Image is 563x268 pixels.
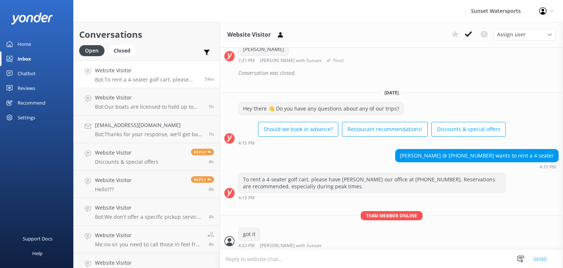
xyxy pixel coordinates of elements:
[258,122,338,137] button: Should we book in advance?
[238,58,345,63] div: Sep 23 2025 06:21pm (UTC -05:00) America/Cancun
[32,246,43,261] div: Help
[238,196,255,200] strong: 4:15 PM
[497,30,526,39] span: Assign user
[74,116,220,143] a: [EMAIL_ADDRESS][DOMAIN_NAME]Bot:Thanks for your response, we'll get back to you as soon as we can...
[79,45,104,56] div: Open
[95,231,202,239] h4: Website Visitor
[238,140,506,145] div: Sep 29 2025 03:15pm (UTC -05:00) America/Cancun
[260,58,321,63] span: [PERSON_NAME] with Sunset
[361,211,423,220] span: Team member online
[239,43,288,55] div: [PERSON_NAME]
[540,165,556,169] strong: 4:15 PM
[79,28,214,41] h2: Conversations
[95,94,203,102] h4: Website Visitor
[431,122,506,137] button: Discounts & special offers
[11,12,53,25] img: yonder-white-logo.png
[74,88,220,116] a: Website VisitorBot:Our boats are licensed to hold up to 100 guests, but we limit our tours to aro...
[239,173,505,193] div: To rent a 4-seater golf cart, please have [PERSON_NAME] our office at [PHONE_NUMBER]. Reservation...
[209,131,214,137] span: Sep 29 2025 02:38pm (UTC -05:00) America/Cancun
[74,198,220,226] a: Website VisitorBot:We don't offer a specific pickup service from the cruise port, but there is pa...
[395,149,558,162] div: [PERSON_NAME] @ [PHONE_NUMBER] wants to rent a 4 seater
[95,121,203,129] h4: [EMAIL_ADDRESS][DOMAIN_NAME]
[227,30,271,40] h3: Website Visitor
[191,176,214,183] span: Reply
[238,67,559,79] div: Conversation was closed.
[74,143,220,171] a: Website VisitorDiscounts & special offersReply4h
[95,66,199,75] h4: Website Visitor
[238,141,255,145] strong: 4:15 PM
[342,122,428,137] button: Restaurant recommendations!
[395,164,559,169] div: Sep 29 2025 03:15pm (UTC -05:00) America/Cancun
[191,149,214,155] span: Reply
[18,81,35,95] div: Reviews
[95,104,203,110] p: Bot: Our boats are licensed to hold up to 100 guests, but we limit our tours to around 40 guests ...
[95,186,132,193] p: Hello???
[209,159,214,165] span: Sep 29 2025 12:06pm (UTC -05:00) America/Cancun
[324,58,343,63] span: Read
[380,90,403,96] span: [DATE]
[95,214,203,220] p: Bot: We don't offer a specific pickup service from the cruise port, but there is parking availabl...
[224,67,559,79] div: 2025-09-24T00:16:30.841
[95,241,202,248] p: Me: no sir you need to call those in feel free to call me direct at [PHONE_NUMBER] Xavier with Su...
[239,228,260,240] div: got it
[108,46,140,54] a: Closed
[95,259,203,267] h4: Website Visitor
[18,51,31,66] div: Inbox
[108,45,136,56] div: Closed
[95,159,158,165] p: Discounts & special offers
[95,76,199,83] p: Bot: To rent a 4-seater golf cart, please have [PERSON_NAME] our office at [PHONE_NUMBER]. Reserv...
[74,61,220,88] a: Website VisitorBot:To rent a 4-seater golf cart, please have [PERSON_NAME] our office at [PHONE_N...
[74,226,220,253] a: Website VisitorMe:no sir you need to call those in feel free to call me direct at [PHONE_NUMBER] ...
[18,37,31,51] div: Home
[95,149,158,157] h4: Website Visitor
[18,95,45,110] div: Recommend
[209,241,214,247] span: Sep 29 2025 11:27am (UTC -05:00) America/Cancun
[238,195,506,200] div: Sep 29 2025 03:15pm (UTC -05:00) America/Cancun
[23,231,52,246] div: Support Docs
[238,58,255,63] strong: 7:21 PM
[95,131,203,138] p: Bot: Thanks for your response, we'll get back to you as soon as we can during opening hours.
[79,46,108,54] a: Open
[18,110,35,125] div: Settings
[209,214,214,220] span: Sep 29 2025 11:38am (UTC -05:00) America/Cancun
[95,176,132,184] h4: Website Visitor
[493,29,556,40] div: Assign User
[18,66,36,81] div: Chatbot
[209,186,214,192] span: Sep 29 2025 12:05pm (UTC -05:00) America/Cancun
[239,102,404,115] div: Hey there 👋 Do you have any questions about any of our trips?
[238,243,345,248] div: Sep 29 2025 03:22pm (UTC -05:00) America/Cancun
[209,104,214,110] span: Sep 29 2025 02:42pm (UTC -05:00) America/Cancun
[238,243,255,248] strong: 4:22 PM
[205,76,214,82] span: Sep 29 2025 03:15pm (UTC -05:00) America/Cancun
[74,171,220,198] a: Website VisitorHello???Reply4h
[95,204,203,212] h4: Website Visitor
[260,243,321,248] span: [PERSON_NAME] with Sunset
